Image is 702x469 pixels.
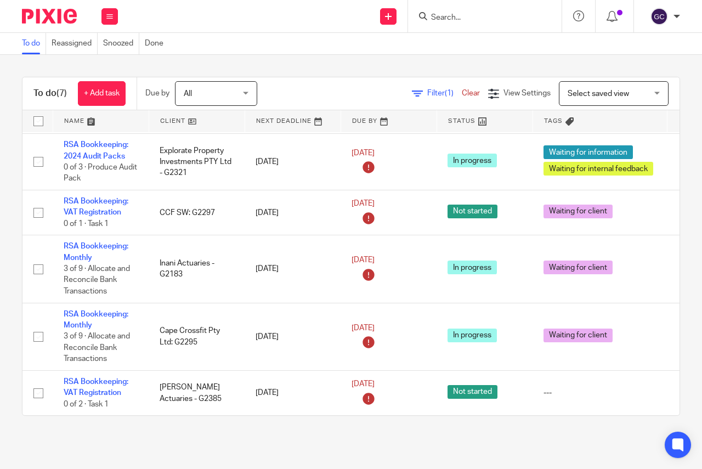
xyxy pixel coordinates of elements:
[149,235,245,303] td: Inani Actuaries - G2183
[568,90,629,98] span: Select saved view
[445,89,454,97] span: (1)
[448,154,497,167] span: In progress
[352,149,375,157] span: [DATE]
[64,197,128,216] a: RSA Bookkeeping: VAT Registration
[427,89,462,97] span: Filter
[352,256,375,264] span: [DATE]
[149,190,245,235] td: CCF SW: G2297
[650,8,668,25] img: svg%3E
[64,310,128,329] a: RSA Bookkeeping: Monthly
[22,9,77,24] img: Pixie
[448,385,497,399] span: Not started
[448,205,497,218] span: Not started
[64,400,109,408] span: 0 of 2 · Task 1
[64,163,137,183] span: 0 of 3 · Produce Audit Pack
[245,190,341,235] td: [DATE]
[64,242,128,261] a: RSA Bookkeeping: Monthly
[22,33,46,54] a: To do
[352,324,375,332] span: [DATE]
[78,81,126,106] a: + Add task
[64,265,130,295] span: 3 of 9 · Allocate and Reconcile Bank Transactions
[430,13,529,23] input: Search
[544,145,633,159] span: Waiting for information
[52,33,98,54] a: Reassigned
[245,235,341,303] td: [DATE]
[145,33,169,54] a: Done
[503,89,551,97] span: View Settings
[352,200,375,208] span: [DATE]
[64,220,109,228] span: 0 of 1 · Task 1
[64,141,128,160] a: RSA Bookkeeping: 2024 Audit Packs
[544,387,656,398] div: ---
[64,378,128,397] a: RSA Bookkeeping: VAT Registration
[544,118,563,124] span: Tags
[544,261,613,274] span: Waiting for client
[544,329,613,342] span: Waiting for client
[64,333,130,363] span: 3 of 9 · Allocate and Reconcile Bank Transactions
[56,89,67,98] span: (7)
[149,303,245,370] td: Cape Crossfit Pty Ltd: G2295
[245,370,341,415] td: [DATE]
[245,303,341,370] td: [DATE]
[245,134,341,190] td: [DATE]
[103,33,139,54] a: Snoozed
[448,261,497,274] span: In progress
[149,370,245,415] td: [PERSON_NAME] Actuaries - G2385
[544,162,653,176] span: Waiting for internal feedback
[184,90,192,98] span: All
[462,89,480,97] a: Clear
[149,134,245,190] td: Explorate Property Investments PTY Ltd - G2321
[145,88,169,99] p: Due by
[544,205,613,218] span: Waiting for client
[33,88,67,99] h1: To do
[352,381,375,388] span: [DATE]
[448,329,497,342] span: In progress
